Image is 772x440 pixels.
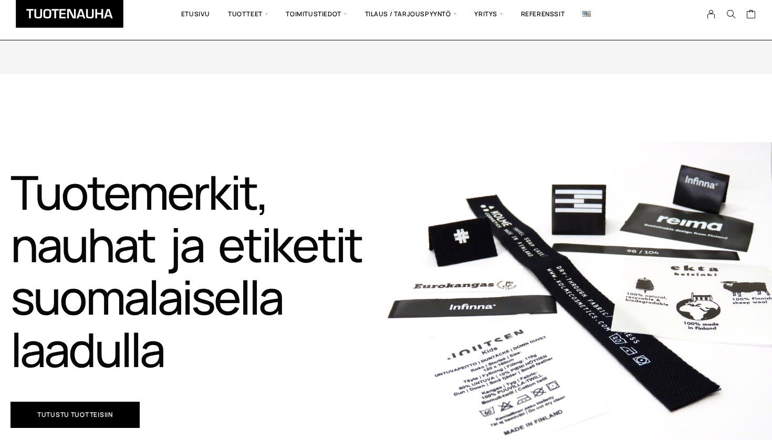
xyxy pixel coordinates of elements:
[11,402,140,428] a: Tutustu tuotteisiin
[701,9,722,19] a: My Account
[746,9,756,22] a: Cart
[11,166,386,375] h1: Tuotemerkit, nauhat ja etiketit suomalaisella laadulla​
[582,11,591,17] img: English
[37,412,113,418] span: Tutustu tuotteisiin
[721,9,741,19] button: Search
